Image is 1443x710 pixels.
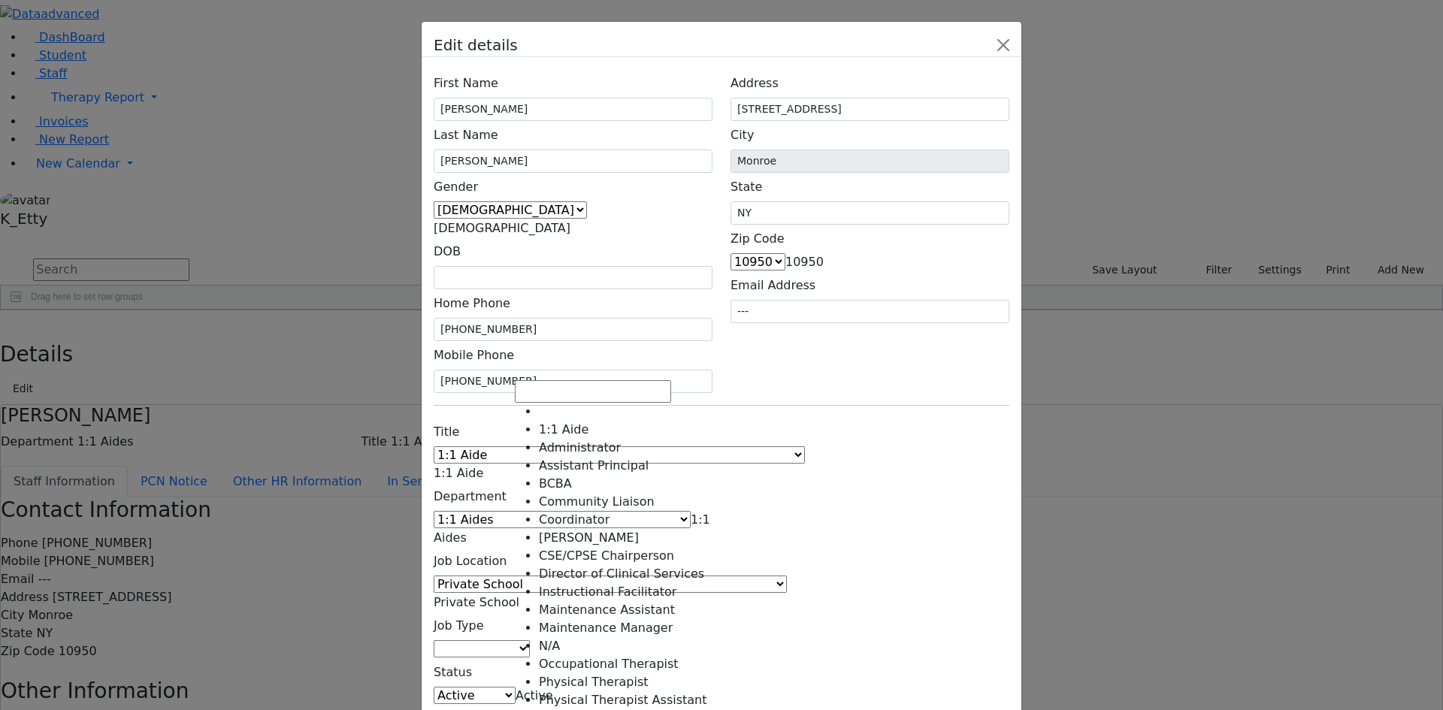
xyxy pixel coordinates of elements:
span: Male [434,221,570,235]
input: Search [515,380,671,403]
li: Physical Therapist [539,673,894,691]
span: 10950 [785,255,824,269]
li: Community Liaison [539,493,894,511]
li: Director of Clinical Services [539,565,894,583]
li: Physical Therapist Assistant [539,691,894,709]
li: Administrator [539,439,894,457]
span: 1:1 Aide [434,466,483,480]
h5: Edit details [434,34,518,56]
li: Maintenance Assistant [539,601,894,619]
label: First Name [434,69,498,98]
li: Coordinator [539,511,894,529]
label: Mobile Phone [434,341,514,370]
li: BCBA [539,475,894,493]
label: Zip Code [731,225,785,253]
li: CSE/CPSE Chairperson [539,547,894,565]
label: Last Name [434,121,498,150]
label: Email Address [731,271,815,300]
label: Job Type [434,612,484,640]
label: Department [434,482,507,511]
li: [PERSON_NAME] [539,529,894,547]
li: Maintenance Manager [539,619,894,637]
label: Address [731,69,779,98]
label: Home Phone [434,289,510,318]
li: 1:1 Aide [539,421,894,439]
label: City [731,121,754,150]
button: Close [991,33,1015,57]
label: Title [434,418,459,446]
li: Occupational Therapist [539,655,894,673]
label: Status [434,658,472,687]
li: N/A [539,637,894,655]
label: DOB [434,237,461,266]
li: Instructional Facilitator [539,583,894,601]
label: Gender [434,173,478,201]
label: Job Location [434,547,507,576]
label: State [731,173,762,201]
span: Private School [434,595,519,609]
input: Enter a location [731,98,1009,121]
li: Assistant Principal [539,457,894,475]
